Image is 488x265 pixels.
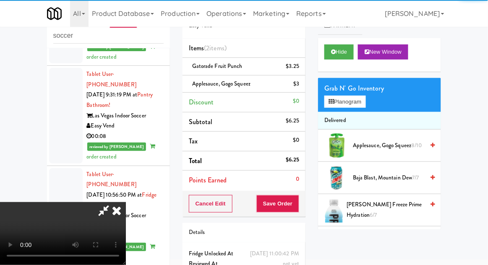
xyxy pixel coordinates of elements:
span: Tax [189,136,198,146]
ng-pluralize: items [210,43,225,53]
span: Total [189,156,202,166]
span: [DATE] 10:56:50 PM at [87,191,142,199]
span: 8/10 [411,141,422,149]
span: Points Earned [189,175,227,185]
button: Planogram [324,96,365,108]
a: Tablet User· [PHONE_NUMBER] [87,170,136,189]
div: $3 [293,79,299,89]
div: Applesauce, Gogo Squeez8/10 [350,140,435,151]
a: Tablet User· [PHONE_NUMBER] [87,70,136,88]
span: Discount [189,97,214,107]
button: New Window [358,44,408,60]
li: Tablet User· [PHONE_NUMBER][DATE] 9:31:19 PM atPantry Bathroom!Las Vegas Indoor SoccerEasy Vend00... [47,66,170,166]
div: Details [189,227,299,238]
h5: Easy Vend [189,23,299,29]
div: 0 [296,174,299,184]
div: $3.25 [286,61,300,72]
span: reviewed by [PERSON_NAME] [87,143,146,151]
div: [PERSON_NAME] Freeze Prime Hydration6/7 [344,200,435,220]
div: Las Vegas Indoor Soccer [87,111,164,121]
div: Baja Blast, Mountain Dew7/7 [350,173,435,183]
div: $6.25 [286,116,300,126]
span: Applesauce, Gogo Squeez [353,140,424,151]
span: order created [87,42,155,61]
span: 7/7 [412,174,419,182]
span: (2 ) [204,43,227,53]
li: Delivered [318,112,441,130]
span: Baja Blast, Mountain Dew [353,173,424,183]
div: [DATE] 11:00:42 PM [250,249,299,259]
div: $6.25 [286,155,300,165]
div: Easy Vend [87,121,164,131]
button: Save Order [256,195,299,213]
div: $0 [293,96,299,107]
span: · [PHONE_NUMBER] [87,70,136,88]
img: Micromart [47,6,62,21]
button: Hide [324,44,354,60]
span: [DATE] 9:31:19 PM at [87,91,138,99]
button: Cancel Edit [189,195,232,213]
span: Applesauce, Gogo Squeez [192,80,251,88]
div: Grab N' Go Inventory [324,82,435,95]
span: 6/7 [370,211,377,219]
div: $0 [293,135,299,145]
span: Gatorade Fruit Punch [192,62,243,70]
div: 00:08 [87,131,164,142]
span: Items [189,43,227,53]
span: Subtotal [189,117,213,127]
span: [PERSON_NAME] Freeze Prime Hydration [347,200,425,220]
input: Search vision orders [53,28,164,44]
div: Fridge Unlocked At [189,249,299,259]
